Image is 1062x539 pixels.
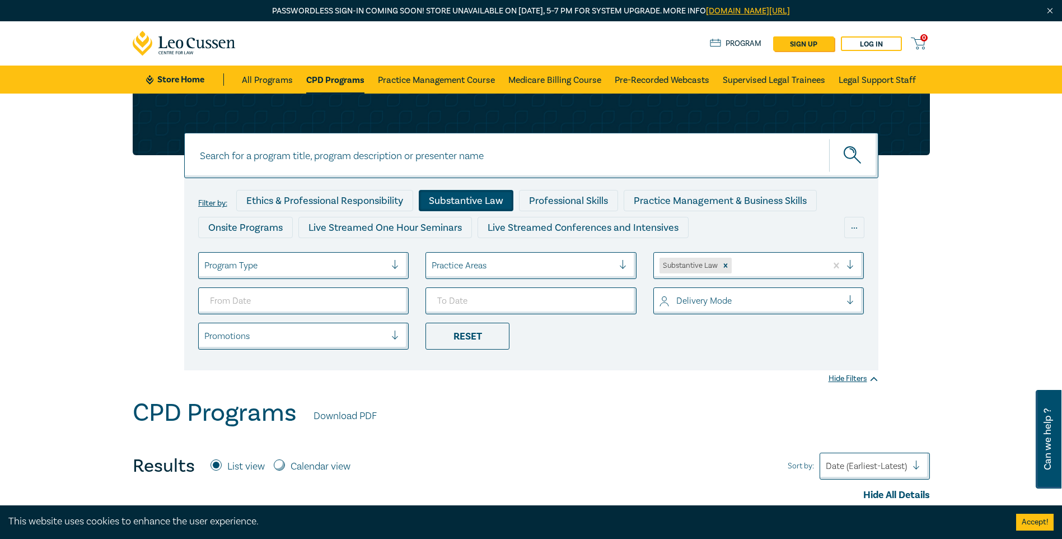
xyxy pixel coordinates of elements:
a: Legal Support Staff [839,66,916,94]
a: [DOMAIN_NAME][URL] [706,6,790,16]
div: 10 CPD Point Packages [516,244,638,265]
a: Program [710,38,762,50]
div: Substantive Law [419,190,513,211]
h1: CPD Programs [133,398,297,428]
span: Can we help ? [1042,397,1053,482]
div: Hide Filters [829,373,878,384]
a: Download PDF [314,409,377,424]
a: Supervised Legal Trainees [723,66,825,94]
div: Ethics & Professional Responsibility [236,190,413,211]
div: Pre-Recorded Webcasts [381,244,510,265]
label: Filter by: [198,199,227,208]
p: Passwordless sign-in coming soon! Store unavailable on [DATE], 5–7 PM for system upgrade. More info [133,5,930,17]
span: 0 [920,34,928,41]
h4: Results [133,455,195,477]
a: Practice Management Course [378,66,495,94]
a: Pre-Recorded Webcasts [615,66,709,94]
div: This website uses cookies to enhance the user experience. [8,514,999,529]
div: Practice Management & Business Skills [624,190,817,211]
input: To Date [425,287,637,314]
input: select [432,259,434,272]
label: List view [227,459,265,474]
a: Medicare Billing Course [508,66,601,94]
div: Remove Substantive Law [719,258,732,273]
div: Onsite Programs [198,217,293,238]
img: Close [1045,6,1055,16]
a: Store Home [146,73,224,86]
div: Live Streamed One Hour Seminars [298,217,472,238]
input: select [659,295,662,307]
input: From Date [198,287,409,314]
div: Professional Skills [519,190,618,211]
a: sign up [773,36,834,51]
div: Live Streamed Practical Workshops [198,244,376,265]
a: CPD Programs [306,66,364,94]
span: Sort by: [788,460,814,472]
label: Calendar view [291,459,350,474]
input: select [204,259,207,272]
input: select [734,259,736,272]
div: Live Streamed Conferences and Intensives [478,217,689,238]
div: Substantive Law [659,258,719,273]
input: Sort by [826,460,828,472]
div: ... [844,217,864,238]
div: Hide All Details [133,488,930,503]
div: National Programs [644,244,747,265]
input: select [204,330,207,342]
button: Accept cookies [1016,514,1054,531]
a: Log in [841,36,902,51]
div: Reset [425,323,509,350]
input: Search for a program title, program description or presenter name [184,133,878,178]
a: All Programs [242,66,293,94]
